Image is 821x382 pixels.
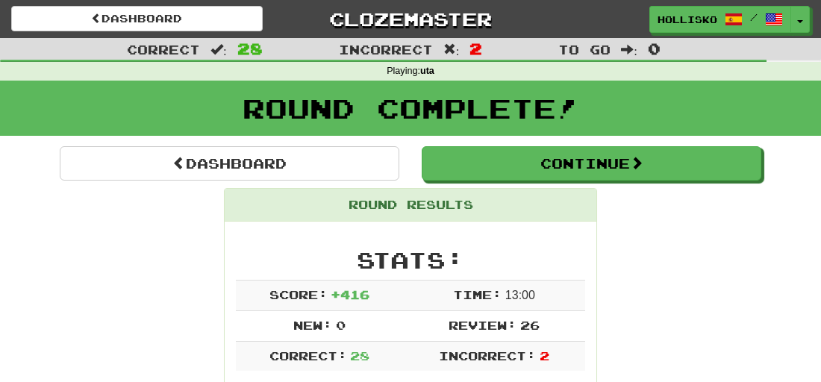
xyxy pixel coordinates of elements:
[621,43,637,56] span: :
[225,189,596,222] div: Round Results
[443,43,460,56] span: :
[505,289,535,301] span: 13 : 0 0
[558,42,611,57] span: To go
[336,318,346,332] span: 0
[449,318,516,332] span: Review:
[236,248,585,272] h2: Stats:
[210,43,227,56] span: :
[540,348,549,363] span: 2
[648,40,661,57] span: 0
[127,42,200,57] span: Correct
[237,40,263,57] span: 28
[60,146,399,181] a: Dashboard
[453,287,502,301] span: Time:
[269,348,347,363] span: Correct:
[331,287,369,301] span: + 416
[350,348,369,363] span: 28
[11,6,263,31] a: Dashboard
[439,348,536,363] span: Incorrect:
[269,287,328,301] span: Score:
[422,146,761,181] button: Continue
[420,66,434,76] strong: uta
[293,318,332,332] span: New:
[5,93,816,123] h1: Round Complete!
[750,12,758,22] span: /
[285,6,537,32] a: Clozemaster
[469,40,482,57] span: 2
[339,42,433,57] span: Incorrect
[658,13,717,26] span: hollisko
[520,318,540,332] span: 26
[649,6,791,33] a: hollisko /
